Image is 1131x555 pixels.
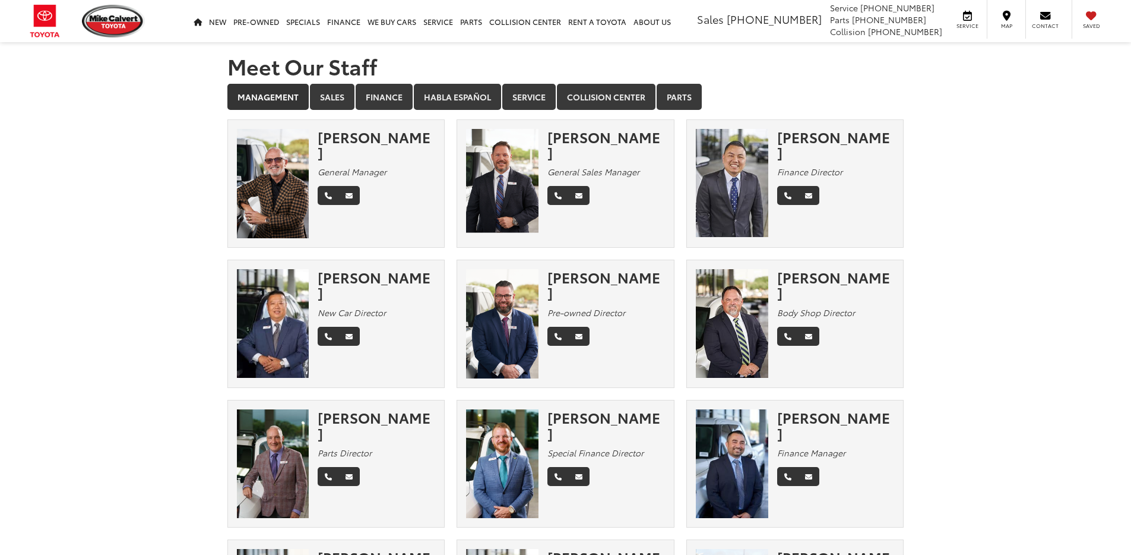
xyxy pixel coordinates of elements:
[547,166,639,178] em: General Sales Manager
[777,166,842,178] em: Finance Director
[547,467,569,486] a: Phone
[798,467,819,486] a: Email
[318,447,372,459] em: Parts Director
[237,129,309,238] img: Mike Gorbet
[954,22,981,30] span: Service
[227,54,904,78] h1: Meet Our Staff
[318,186,339,205] a: Phone
[777,327,799,346] a: Phone
[993,22,1019,30] span: Map
[466,409,538,518] img: Stephen Lee
[568,327,590,346] a: Email
[777,129,895,160] div: [PERSON_NAME]
[830,14,850,26] span: Parts
[318,409,435,441] div: [PERSON_NAME]
[777,307,855,319] em: Body Shop Director
[727,11,822,27] span: [PHONE_NUMBER]
[1078,22,1104,30] span: Saved
[852,14,926,26] span: [PHONE_NUMBER]
[547,186,569,205] a: Phone
[1032,22,1059,30] span: Contact
[318,327,339,346] a: Phone
[657,84,702,110] a: Parts
[237,409,309,518] img: Robert Fabian
[547,409,665,441] div: [PERSON_NAME]
[696,409,768,518] img: David Tep
[830,26,866,37] span: Collision
[310,84,354,110] a: Sales
[696,269,768,378] img: Chuck Baldridge
[696,129,768,238] img: Adam Nguyen
[777,447,845,459] em: Finance Manager
[547,447,644,459] em: Special Finance Director
[568,186,590,205] a: Email
[557,84,655,110] a: Collision Center
[338,327,360,346] a: Email
[777,186,799,205] a: Phone
[318,307,386,319] em: New Car Director
[547,129,665,160] div: [PERSON_NAME]
[237,269,309,378] img: Ed Yi
[502,84,556,110] a: Service
[777,409,895,441] div: [PERSON_NAME]
[356,84,413,110] a: Finance
[82,5,145,37] img: Mike Calvert Toyota
[868,26,942,37] span: [PHONE_NUMBER]
[318,166,386,178] em: General Manager
[798,186,819,205] a: Email
[568,467,590,486] a: Email
[777,269,895,301] div: [PERSON_NAME]
[798,327,819,346] a: Email
[414,84,501,110] a: Habla Español
[338,467,360,486] a: Email
[466,269,538,379] img: Wesley Worton
[466,129,538,238] img: Ronny Haring
[777,467,799,486] a: Phone
[318,269,435,301] div: [PERSON_NAME]
[338,186,360,205] a: Email
[318,129,435,160] div: [PERSON_NAME]
[697,11,724,27] span: Sales
[860,2,934,14] span: [PHONE_NUMBER]
[227,84,309,110] a: Management
[547,269,665,301] div: [PERSON_NAME]
[318,467,339,486] a: Phone
[227,84,904,111] div: Department Tabs
[547,307,625,319] em: Pre-owned Director
[547,327,569,346] a: Phone
[830,2,858,14] span: Service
